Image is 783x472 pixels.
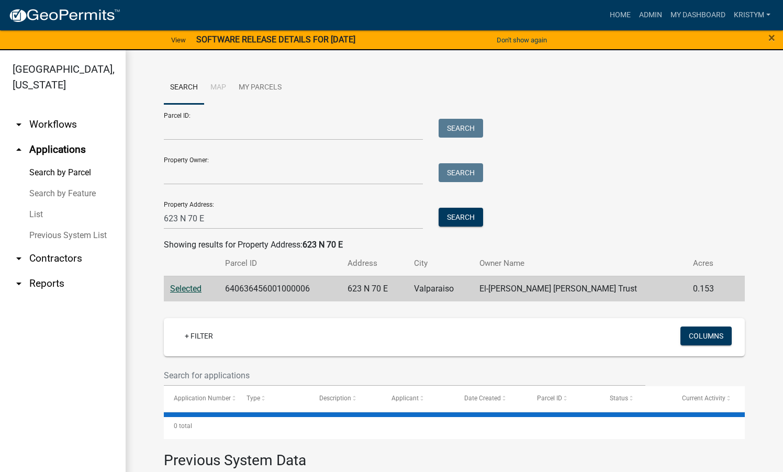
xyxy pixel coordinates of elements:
[439,208,483,227] button: Search
[454,386,527,411] datatable-header-cell: Date Created
[164,239,745,251] div: Showing results for Property Address:
[13,252,25,265] i: arrow_drop_down
[537,395,562,402] span: Parcel ID
[341,251,408,276] th: Address
[219,276,341,301] td: 640636456001000006
[341,276,408,301] td: 623 N 70 E
[768,30,775,45] span: ×
[247,395,260,402] span: Type
[303,240,343,250] strong: 623 N 70 E
[439,119,483,138] button: Search
[176,327,221,345] a: + Filter
[600,386,673,411] datatable-header-cell: Status
[13,143,25,156] i: arrow_drop_up
[682,395,725,402] span: Current Activity
[408,276,474,301] td: Valparaiso
[768,31,775,44] button: Close
[319,395,351,402] span: Description
[164,386,237,411] datatable-header-cell: Application Number
[687,251,729,276] th: Acres
[730,5,775,25] a: KristyM
[174,395,231,402] span: Application Number
[170,284,202,294] a: Selected
[439,163,483,182] button: Search
[610,395,628,402] span: Status
[606,5,635,25] a: Home
[473,276,687,301] td: El-[PERSON_NAME] [PERSON_NAME] Trust
[408,251,474,276] th: City
[164,439,745,471] h3: Previous System Data
[164,71,204,105] a: Search
[196,35,355,44] strong: SOFTWARE RELEASE DETAILS FOR [DATE]
[635,5,666,25] a: Admin
[164,365,645,386] input: Search for applications
[464,395,501,402] span: Date Created
[237,386,309,411] datatable-header-cell: Type
[219,251,341,276] th: Parcel ID
[232,71,288,105] a: My Parcels
[164,413,745,439] div: 0 total
[13,277,25,290] i: arrow_drop_down
[672,386,745,411] datatable-header-cell: Current Activity
[473,251,687,276] th: Owner Name
[13,118,25,131] i: arrow_drop_down
[527,386,600,411] datatable-header-cell: Parcel ID
[666,5,730,25] a: My Dashboard
[309,386,382,411] datatable-header-cell: Description
[167,31,190,49] a: View
[687,276,729,301] td: 0.153
[382,386,454,411] datatable-header-cell: Applicant
[680,327,732,345] button: Columns
[493,31,551,49] button: Don't show again
[391,395,419,402] span: Applicant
